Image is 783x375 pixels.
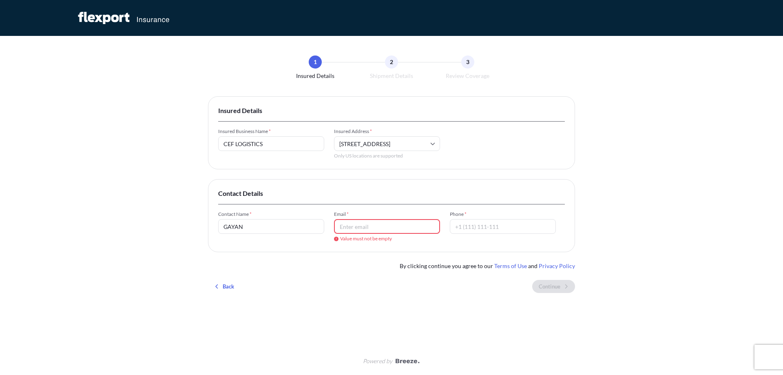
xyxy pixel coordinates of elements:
[334,211,440,217] span: Email
[223,282,234,291] p: Back
[466,58,469,66] span: 3
[400,262,575,270] span: By clicking continue you agree to our and
[532,280,575,293] button: Continue
[446,72,489,80] span: Review Coverage
[390,58,393,66] span: 2
[218,107,565,115] span: Insured Details
[334,235,440,242] span: Value must not be empty
[296,72,334,80] span: Insured Details
[334,128,440,135] span: Insured Address
[334,153,440,159] span: Only US locations are supported
[334,219,440,234] input: Enter email
[363,357,392,365] span: Powered by
[494,262,527,269] a: Terms of Use
[218,128,324,135] span: Insured Business Name
[218,136,324,151] input: Enter full name
[539,262,575,269] a: Privacy Policy
[218,211,324,217] span: Contact Name
[314,58,317,66] span: 1
[450,211,556,217] span: Phone
[218,219,324,234] input: Enter full name
[539,282,560,291] p: Continue
[370,72,413,80] span: Shipment Details
[218,189,565,197] span: Contact Details
[334,136,440,151] input: Enter full address
[450,219,556,234] input: +1 (111) 111-111
[208,280,241,293] button: Back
